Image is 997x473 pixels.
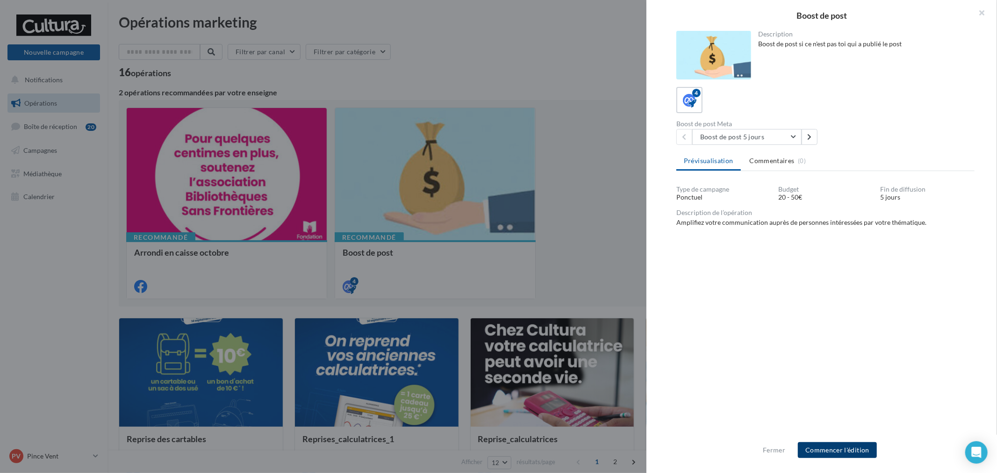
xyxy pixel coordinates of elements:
div: Description [759,31,968,37]
div: Boost de post Meta [676,121,822,127]
span: (0) [798,157,806,165]
button: Boost de post 5 jours [692,129,802,145]
button: Fermer [759,444,789,456]
div: Description de l’opération [676,209,975,216]
div: 20 - 50€ [778,193,873,202]
div: Ponctuel [676,193,771,202]
div: 5 jours [880,193,975,202]
div: Boost de post si ce n'est pas toi qui a publié le post [759,39,968,49]
div: Type de campagne [676,186,771,193]
button: Commencer l'édition [798,442,877,458]
span: Commentaires [750,156,795,165]
div: Fin de diffusion [880,186,975,193]
div: 4 [692,89,701,97]
div: Amplifiez votre communication auprès de personnes intéressées par votre thématique. [676,218,975,227]
div: Open Intercom Messenger [965,441,988,464]
div: Budget [778,186,873,193]
div: Boost de post [661,11,982,20]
